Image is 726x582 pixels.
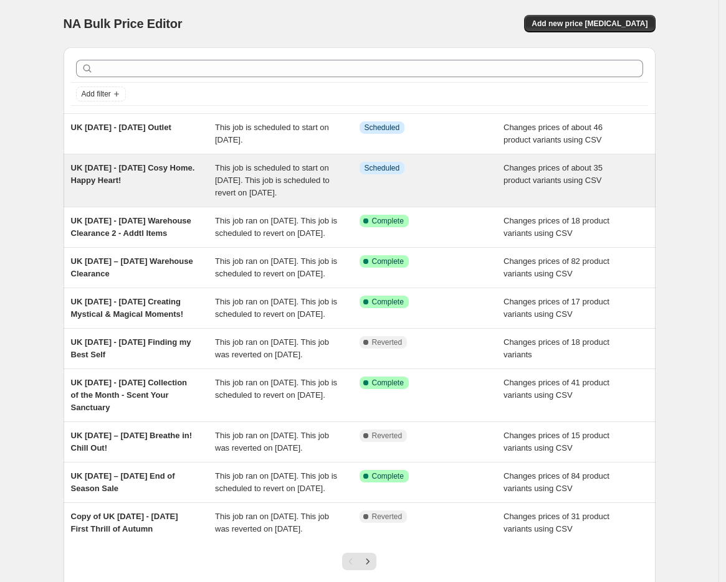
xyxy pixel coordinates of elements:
span: UK [DATE] - [DATE] Cosy Home. Happy Heart! [71,163,195,185]
span: Reverted [372,431,403,441]
span: This job ran on [DATE]. This job is scheduled to revert on [DATE]. [215,378,337,400]
span: This job ran on [DATE]. This job is scheduled to revert on [DATE]. [215,471,337,493]
span: This job is scheduled to start on [DATE]. This job is scheduled to revert on [DATE]. [215,163,330,197]
span: This job is scheduled to start on [DATE]. [215,123,329,144]
span: Complete [372,471,404,481]
span: This job ran on [DATE]. This job is scheduled to revert on [DATE]. [215,256,337,278]
span: This job ran on [DATE]. This job was reverted on [DATE]. [215,337,329,359]
button: Next [359,553,376,570]
span: Scheduled [365,123,400,133]
span: This job ran on [DATE]. This job was reverted on [DATE]. [215,512,329,533]
span: This job ran on [DATE]. This job was reverted on [DATE]. [215,431,329,453]
span: Add new price [MEDICAL_DATA] [532,19,647,29]
span: Changes prices of about 35 product variants using CSV [504,163,603,185]
span: Changes prices of 18 product variants using CSV [504,216,609,238]
span: UK [DATE] - [DATE] Creating Mystical & Magical Moments! [71,297,184,319]
span: UK [DATE] – [DATE] Breathe in! Chill Out! [71,431,193,453]
span: Changes prices of 17 product variants using CSV [504,297,609,319]
nav: Pagination [342,553,376,570]
span: Changes prices of 15 product variants using CSV [504,431,609,453]
span: Changes prices of 41 product variants using CSV [504,378,609,400]
span: Changes prices of 84 product variants using CSV [504,471,609,493]
span: Complete [372,256,404,266]
span: This job ran on [DATE]. This job is scheduled to revert on [DATE]. [215,297,337,319]
span: UK [DATE] - [DATE] Collection of the Month - Scent Your Sanctuary [71,378,188,412]
span: UK [DATE] - [DATE] Finding my Best Self [71,337,191,359]
span: Complete [372,378,404,388]
span: UK [DATE] - [DATE] Outlet [71,123,171,132]
span: NA Bulk Price Editor [64,17,183,31]
span: UK [DATE] – [DATE] Warehouse Clearance [71,256,193,278]
span: Changes prices of 18 product variants [504,337,609,359]
button: Add new price [MEDICAL_DATA] [524,15,655,32]
span: Changes prices of 31 product variants using CSV [504,512,609,533]
span: Add filter [82,89,111,99]
span: Reverted [372,512,403,522]
span: Complete [372,297,404,307]
span: Changes prices of about 46 product variants using CSV [504,123,603,144]
span: Changes prices of 82 product variants using CSV [504,256,609,278]
span: UK [DATE] - [DATE] Warehouse Clearance 2 - Addtl Items [71,216,191,238]
span: Copy of UK [DATE] - [DATE] First Thrill of Autumn [71,512,178,533]
span: Scheduled [365,163,400,173]
span: Complete [372,216,404,226]
button: Add filter [76,87,126,101]
span: This job ran on [DATE]. This job is scheduled to revert on [DATE]. [215,216,337,238]
span: UK [DATE] – [DATE] End of Season Sale [71,471,175,493]
span: Reverted [372,337,403,347]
